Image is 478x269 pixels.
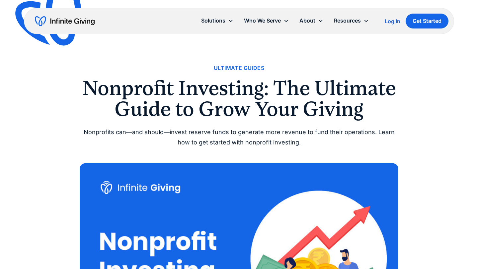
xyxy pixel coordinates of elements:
[406,14,448,28] a: Get Started
[35,16,95,27] a: home
[239,14,294,28] div: Who We Serve
[201,16,225,25] div: Solutions
[294,14,329,28] div: About
[385,19,400,24] div: Log In
[385,17,400,25] a: Log In
[299,16,315,25] div: About
[80,78,398,119] h1: Nonprofit Investing: The Ultimate Guide to Grow Your Giving
[80,127,398,147] div: Nonprofits can—and should—invest reserve funds to generate more revenue to fund their operations....
[334,16,361,25] div: Resources
[329,14,374,28] div: Resources
[244,16,281,25] div: Who We Serve
[214,64,264,73] a: Ultimate Guides
[196,14,239,28] div: Solutions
